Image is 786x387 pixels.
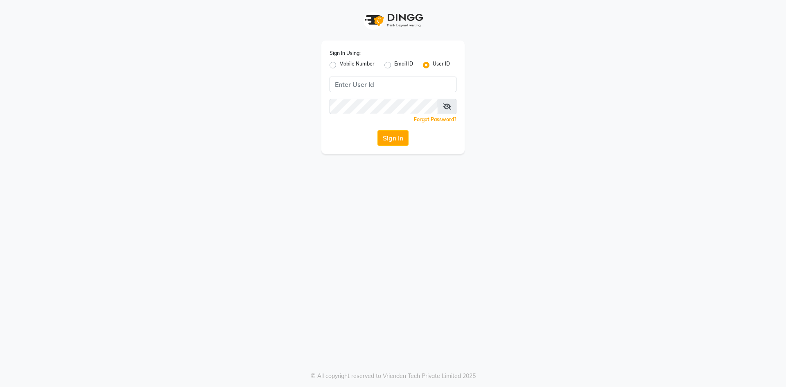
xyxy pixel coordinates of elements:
img: logo1.svg [360,8,426,32]
input: Username [330,77,456,92]
button: Sign In [377,130,409,146]
label: Email ID [394,60,413,70]
label: Mobile Number [339,60,375,70]
label: Sign In Using: [330,50,361,57]
a: Forgot Password? [414,116,456,122]
input: Username [330,99,438,114]
label: User ID [433,60,450,70]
